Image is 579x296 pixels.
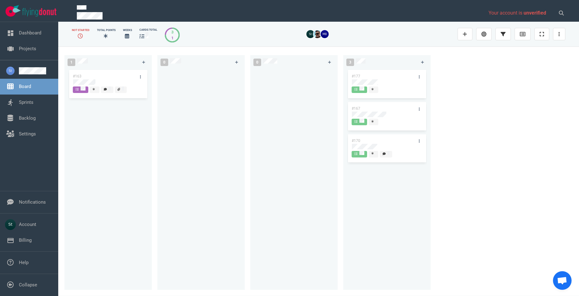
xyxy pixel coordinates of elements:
[19,83,53,90] span: Board
[352,74,360,78] a: #177
[19,199,46,205] a: Notifications
[253,59,261,66] span: 0
[19,222,36,227] a: Account
[22,8,56,16] img: Flying Donut text logo
[68,59,75,66] span: 1
[123,28,132,32] div: Weeks
[73,74,81,78] a: #163
[524,10,546,16] span: unverified
[160,59,168,66] span: 0
[19,260,29,265] a: Help
[553,271,572,290] div: Open chat
[97,28,116,32] div: Total Points
[489,10,546,16] span: Your account is
[19,99,33,105] a: Sprints
[19,131,36,137] a: Settings
[19,30,41,36] a: Dashboard
[171,35,173,41] div: 1
[346,59,354,66] span: 3
[139,28,157,32] div: cards total
[352,106,360,111] a: #167
[19,46,36,51] a: Projects
[352,139,360,143] a: #170
[171,29,173,35] div: 3
[306,30,314,38] img: 26
[19,115,36,121] a: Backlog
[72,28,90,32] div: Not Started
[19,237,32,243] a: Billing
[321,30,329,38] img: 26
[19,282,37,288] a: Collapse
[314,30,322,38] img: 26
